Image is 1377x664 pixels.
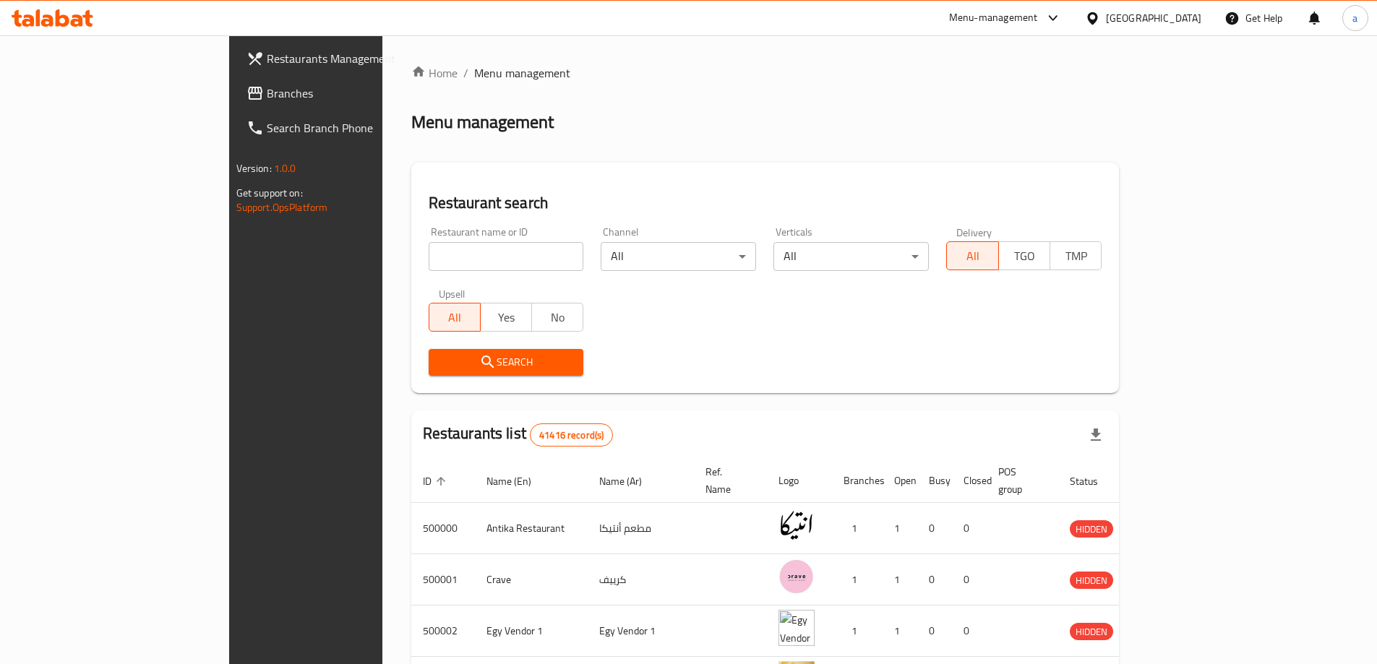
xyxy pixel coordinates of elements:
a: Support.OpsPlatform [236,198,328,217]
td: 0 [952,554,987,605]
span: POS group [998,463,1041,498]
th: Open [883,459,917,503]
span: HIDDEN [1070,572,1113,589]
span: Yes [486,307,526,328]
td: 1 [883,605,917,657]
span: TMP [1056,246,1096,267]
td: 1 [832,503,883,554]
td: 1 [832,554,883,605]
nav: breadcrumb [411,64,1120,82]
th: Branches [832,459,883,503]
td: كرييف [588,554,694,605]
div: HIDDEN [1070,623,1113,640]
span: Search Branch Phone [267,119,447,137]
span: TGO [1005,246,1044,267]
a: Branches [235,76,459,111]
h2: Restaurant search [429,192,1102,214]
span: 41416 record(s) [531,428,612,442]
label: Upsell [439,288,466,298]
img: Crave [778,559,815,595]
div: All [773,242,929,271]
span: Status [1070,473,1117,490]
td: 0 [917,605,952,657]
button: No [531,303,583,332]
div: Menu-management [949,9,1038,27]
span: All [953,246,992,267]
td: Egy Vendor 1 [475,605,588,657]
h2: Restaurants list [423,423,614,447]
span: Get support on: [236,184,303,202]
span: HIDDEN [1070,624,1113,640]
td: Antika Restaurant [475,503,588,554]
span: Search [440,353,572,371]
td: Crave [475,554,588,605]
span: Version: [236,159,272,178]
td: 1 [832,605,883,657]
th: Busy [917,459,952,503]
td: 0 [952,605,987,657]
h2: Menu management [411,111,554,134]
td: 0 [917,503,952,554]
span: Name (En) [486,473,550,490]
td: 1 [883,554,917,605]
th: Logo [767,459,832,503]
span: Ref. Name [705,463,750,498]
a: Search Branch Phone [235,111,459,145]
label: Delivery [956,227,992,237]
span: Branches [267,85,447,102]
button: All [946,241,998,270]
button: TMP [1050,241,1102,270]
div: All [601,242,756,271]
img: Egy Vendor 1 [778,610,815,646]
td: Egy Vendor 1 [588,605,694,657]
span: Menu management [474,64,570,82]
button: All [429,303,481,332]
td: 1 [883,503,917,554]
div: [GEOGRAPHIC_DATA] [1106,10,1201,26]
input: Search for restaurant name or ID.. [429,242,584,271]
button: TGO [998,241,1050,270]
img: Antika Restaurant [778,507,815,543]
span: Restaurants Management [267,50,447,67]
span: ID [423,473,450,490]
span: HIDDEN [1070,521,1113,538]
div: Export file [1078,418,1113,452]
a: Restaurants Management [235,41,459,76]
th: Closed [952,459,987,503]
span: No [538,307,578,328]
td: 0 [952,503,987,554]
span: a [1352,10,1357,26]
div: HIDDEN [1070,520,1113,538]
div: Total records count [530,423,613,447]
span: Name (Ar) [599,473,661,490]
li: / [463,64,468,82]
button: Yes [480,303,532,332]
button: Search [429,349,584,376]
span: 1.0.0 [274,159,296,178]
td: مطعم أنتيكا [588,503,694,554]
td: 0 [917,554,952,605]
span: All [435,307,475,328]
